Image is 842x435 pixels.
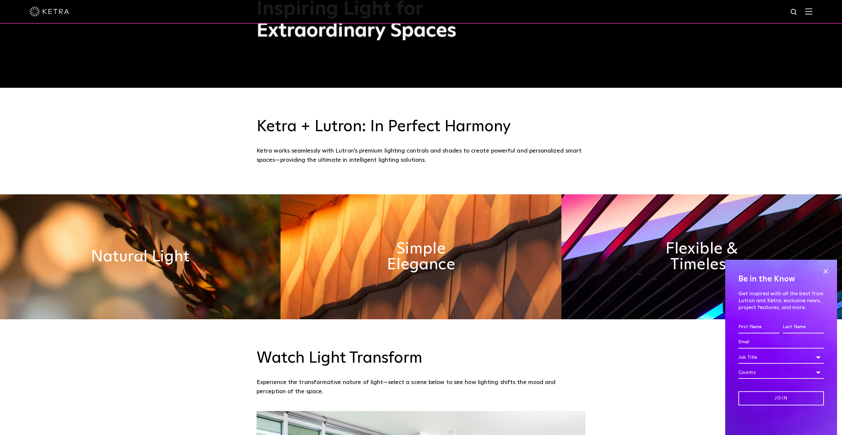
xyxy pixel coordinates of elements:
[805,8,812,14] img: Hamburger%20Nav.svg
[257,146,585,165] div: Ketra works seamlessly with Lutron’s premium lighting controls and shades to create powerful and ...
[738,366,824,379] div: Country
[790,8,798,16] img: search icon
[738,290,824,311] p: Get inspired with all the best from Lutron and Ketra: exclusive news, project features, and more.
[281,194,561,319] img: simple_elegance
[257,349,585,368] h3: Watch Light Transform
[561,194,842,319] img: flexible_timeless_ketra
[783,321,824,333] input: Last Name
[738,336,824,349] input: Email
[257,378,582,397] p: Experience the transformative nature of light—select a scene below to see how lighting shifts the...
[738,321,780,333] input: First Name
[738,391,824,405] input: Join
[91,249,189,265] h2: Natural Light
[257,117,585,136] h3: Ketra + Lutron: In Perfect Harmony
[651,241,752,273] h2: Flexible & Timeless
[738,351,824,364] div: Job Title
[738,273,824,285] h4: Be in the Know
[30,7,69,16] img: ketra-logo-2019-white
[370,241,471,273] h2: Simple Elegance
